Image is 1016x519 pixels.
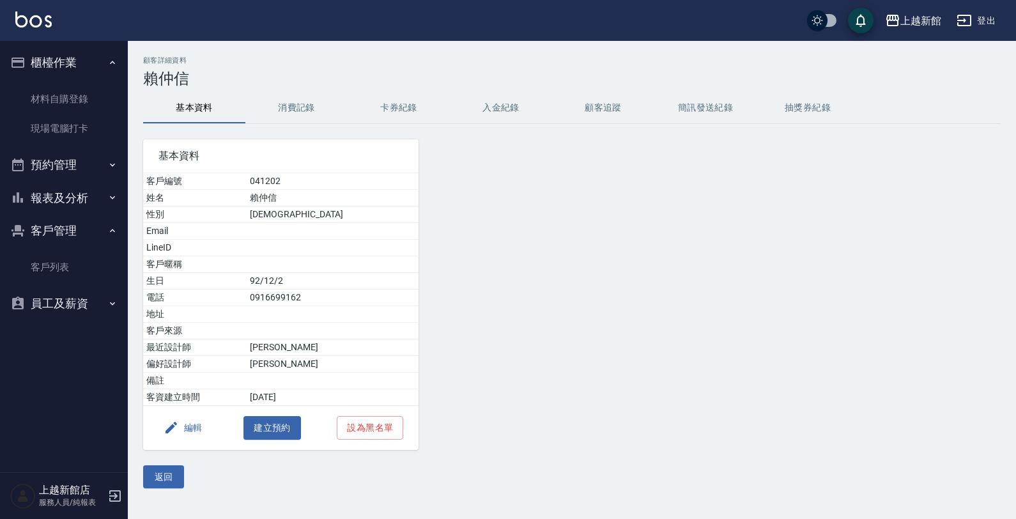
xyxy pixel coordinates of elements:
td: 賴仲信 [247,190,419,206]
span: 基本資料 [158,150,403,162]
td: 最近設計師 [143,339,247,356]
button: 抽獎券紀錄 [757,93,859,123]
button: 櫃檯作業 [5,46,123,79]
button: 預約管理 [5,148,123,182]
td: 客戶編號 [143,173,247,190]
img: Logo [15,12,52,27]
button: 入金紀錄 [450,93,552,123]
button: 編輯 [158,416,208,440]
img: Person [10,483,36,509]
td: [PERSON_NAME] [247,339,419,356]
td: [DEMOGRAPHIC_DATA] [247,206,419,223]
button: 消費記錄 [245,93,348,123]
td: 性別 [143,206,247,223]
td: 偏好設計師 [143,356,247,373]
td: 客資建立時間 [143,389,247,406]
button: 登出 [951,9,1001,33]
button: 上越新館 [880,8,946,34]
a: 材料自購登錄 [5,84,123,114]
button: save [848,8,874,33]
button: 建立預約 [243,416,301,440]
td: [PERSON_NAME] [247,356,419,373]
button: 簡訊發送紀錄 [654,93,757,123]
button: 卡券紀錄 [348,93,450,123]
td: 客戶來源 [143,323,247,339]
td: 92/12/2 [247,273,419,290]
td: Email [143,223,247,240]
td: 姓名 [143,190,247,206]
button: 基本資料 [143,93,245,123]
div: 上越新館 [900,13,941,29]
td: 客戶暱稱 [143,256,247,273]
button: 顧客追蹤 [552,93,654,123]
p: 服務人員/純報表 [39,497,104,508]
h3: 賴仲信 [143,70,1001,88]
a: 現場電腦打卡 [5,114,123,143]
h2: 顧客詳細資料 [143,56,1001,65]
button: 員工及薪資 [5,287,123,320]
td: 041202 [247,173,419,190]
td: 生日 [143,273,247,290]
button: 設為黑名單 [337,416,403,440]
button: 報表及分析 [5,182,123,215]
td: 電話 [143,290,247,306]
td: 地址 [143,306,247,323]
td: 0916699162 [247,290,419,306]
td: LineID [143,240,247,256]
a: 客戶列表 [5,252,123,282]
td: [DATE] [247,389,419,406]
td: 備註 [143,373,247,389]
button: 客戶管理 [5,214,123,247]
button: 返回 [143,465,184,489]
h5: 上越新館店 [39,484,104,497]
